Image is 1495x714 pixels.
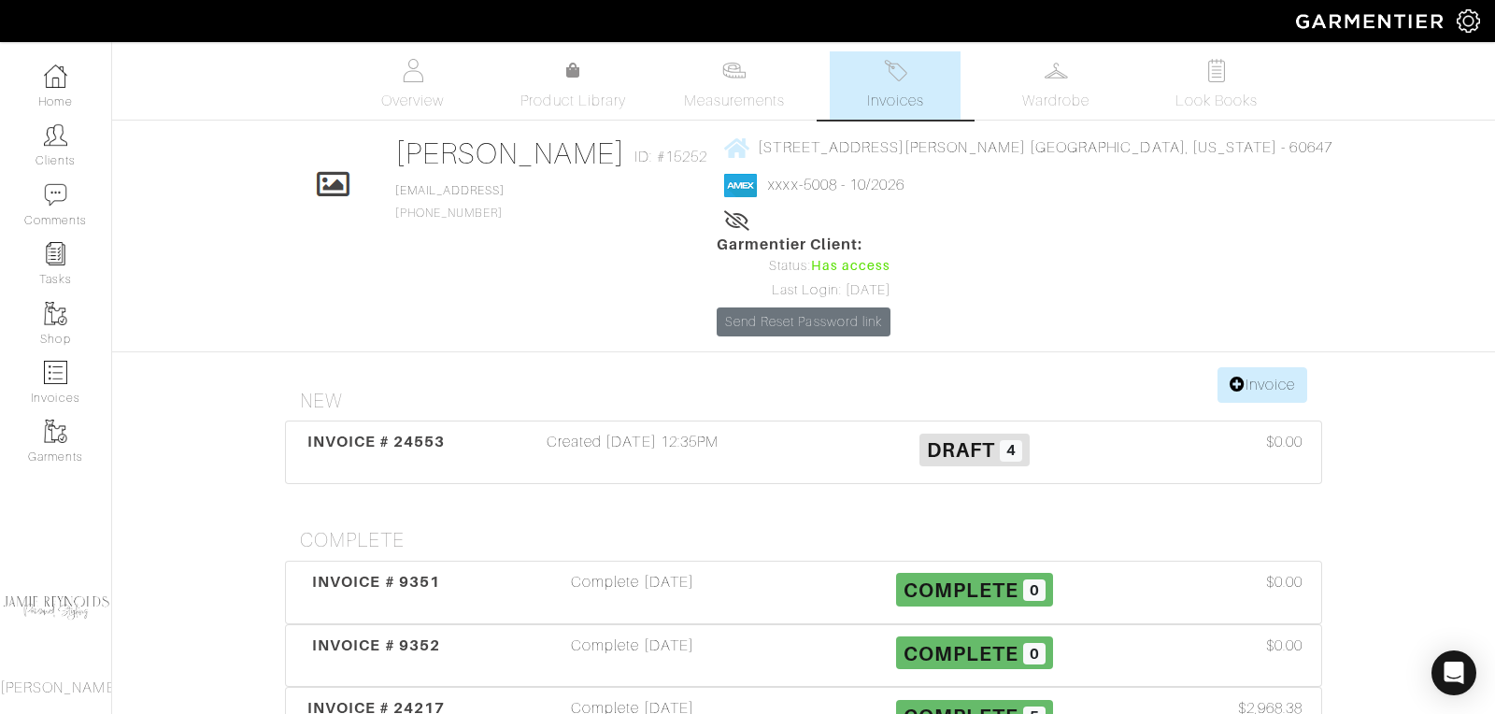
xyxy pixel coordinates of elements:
[520,90,626,112] span: Product Library
[904,578,1018,602] span: Complete
[724,174,757,197] img: american_express-1200034d2e149cdf2cc7894a33a747db654cf6f8355cb502592f1d228b2ac700.png
[1023,643,1046,665] span: 0
[1151,51,1282,120] a: Look Books
[867,90,924,112] span: Invoices
[927,438,995,462] span: Draft
[1023,579,1046,602] span: 0
[300,529,1322,552] h4: Complete
[508,60,639,112] a: Product Library
[990,51,1121,120] a: Wardrobe
[884,59,907,82] img: orders-27d20c2124de7fd6de4e0e44c1d41de31381a507db9b33961299e4e07d508b8c.svg
[1045,59,1068,82] img: wardrobe-487a4870c1b7c33e795ec22d11cfc2ed9d08956e64fb3008fe2437562e282088.svg
[830,51,961,120] a: Invoices
[717,307,890,336] a: Send Reset Password link
[44,361,67,384] img: orders-icon-0abe47150d42831381b5fb84f609e132dff9fe21cb692f30cb5eec754e2cba89.png
[312,636,440,654] span: INVOICE # 9352
[300,390,1322,413] h4: New
[395,184,505,220] span: [PHONE_NUMBER]
[285,421,1322,484] a: INVOICE # 24553 Created [DATE] 12:35PM Draft 4 $0.00
[1457,9,1480,33] img: gear-icon-white-bd11855cb880d31180b6d7d6211b90ccbf57a29d726f0c71d8c61bd08dd39cc2.png
[285,561,1322,624] a: INVOICE # 9351 Complete [DATE] Complete 0 $0.00
[1266,571,1303,593] span: $0.00
[44,302,67,325] img: garments-icon-b7da505a4dc4fd61783c78ac3ca0ef83fa9d6f193b1c9dc38574b1d14d53ca28.png
[44,123,67,147] img: clients-icon-6bae9207a08558b7cb47a8932f037763ab4055f8c8b6bfacd5dc20c3e0201464.png
[717,234,890,256] span: Garmentier Client:
[462,431,804,474] div: Created [DATE] 12:35PM
[285,624,1322,688] a: INVOICE # 9352 Complete [DATE] Complete 0 $0.00
[44,242,67,265] img: reminder-icon-8004d30b9f0a5d33ae49ab947aed9ed385cf756f9e5892f1edd6e32f2345188e.png
[395,184,505,197] a: [EMAIL_ADDRESS]
[904,641,1018,664] span: Complete
[44,420,67,443] img: garments-icon-b7da505a4dc4fd61783c78ac3ca0ef83fa9d6f193b1c9dc38574b1d14d53ca28.png
[724,136,1331,159] a: [STREET_ADDRESS][PERSON_NAME] [GEOGRAPHIC_DATA], [US_STATE] - 60647
[1287,5,1457,37] img: garmentier-logo-header-white-b43fb05a5012e4ada735d5af1a66efaba907eab6374d6393d1fbf88cb4ef424d.png
[307,433,446,450] span: INVOICE # 24553
[44,183,67,207] img: comment-icon-a0a6a9ef722e966f86d9cbdc48e553b5cf19dbc54f86b18d962a5391bc8f6eb6.png
[717,280,890,301] div: Last Login: [DATE]
[462,635,804,678] div: Complete [DATE]
[312,573,440,591] span: INVOICE # 9351
[717,256,890,277] div: Status:
[1266,431,1303,453] span: $0.00
[722,59,746,82] img: measurements-466bbee1fd09ba9460f595b01e5d73f9e2bff037440d3c8f018324cb6cdf7a4a.svg
[669,51,801,120] a: Measurements
[401,59,424,82] img: basicinfo-40fd8af6dae0f16599ec9e87c0ef1c0a1fdea2edbe929e3d69a839185d80c458.svg
[1266,635,1303,657] span: $0.00
[381,90,444,112] span: Overview
[395,136,626,170] a: [PERSON_NAME]
[758,139,1331,156] span: [STREET_ADDRESS][PERSON_NAME] [GEOGRAPHIC_DATA], [US_STATE] - 60647
[1431,650,1476,695] div: Open Intercom Messenger
[1022,90,1089,112] span: Wardrobe
[634,146,707,168] span: ID: #15252
[811,256,891,277] span: Has access
[1000,440,1022,463] span: 4
[684,90,786,112] span: Measurements
[44,64,67,88] img: dashboard-icon-dbcd8f5a0b271acd01030246c82b418ddd0df26cd7fceb0bd07c9910d44c42f6.png
[1205,59,1229,82] img: todo-9ac3debb85659649dc8f770b8b6100bb5dab4b48dedcbae339e5042a72dfd3cc.svg
[768,177,904,193] a: xxxx-5008 - 10/2026
[1175,90,1259,112] span: Look Books
[462,571,804,614] div: Complete [DATE]
[348,51,478,120] a: Overview
[1217,367,1307,403] a: Invoice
